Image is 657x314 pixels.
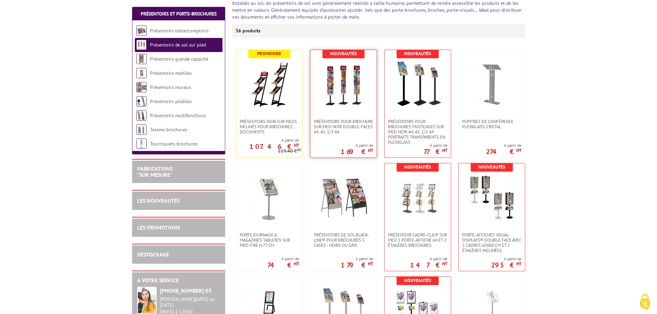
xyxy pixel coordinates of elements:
[267,263,299,267] p: 74 €
[462,232,521,253] span: Porte-affiches Visual-Displays® double face avec 2 cadres 60x80 cm et 2 étagères inclinées
[236,24,261,38] p: 36 produits
[486,143,521,148] span: A partir de
[278,149,301,154] p: 119.40 €
[404,277,431,283] b: Nouveautés
[388,232,447,248] span: Présentoir Cadro-Clic® sur pied 1 porte-affiche A4 et 2 étagères brochures
[150,141,198,147] a: Tourniquets brochures
[516,148,521,153] sup: HT
[136,40,147,50] img: Présentoirs de sol sur pied
[136,26,147,36] img: Présentoirs table/comptoirs
[394,174,442,222] img: Présentoir Cadro-Clic® sur pied 1 porte-affiche A4 et 2 étagères brochures
[486,150,521,154] p: 274 €
[459,232,525,253] a: Porte-affiches Visual-Displays® double face avec 2 cadres 60x80 cm et 2 étagères inclinées
[341,263,373,267] p: 179 €
[137,277,220,284] h2: A votre service
[424,143,447,148] span: A partir de
[633,291,657,314] button: Cookies (fenêtre modale)
[341,256,373,262] span: A partir de
[636,293,654,311] img: Cookies (fenêtre modale)
[534,275,553,304] a: Haut de la page
[150,126,187,133] a: Totems brochures
[310,119,377,134] a: Présentoirs pour brochure sur pied NOIR double-faces A4, A5, 1/3 A4
[136,124,147,135] img: Totems brochures
[150,56,208,62] a: Présentoirs grande capacité
[404,51,431,57] b: Nouveautés
[319,174,368,222] img: Présentoirs de sol Black-Line® pour brochures 5 Cases - Noirs ou Gris
[462,119,521,129] span: Pupitres de conférence plexiglass-cristal
[319,60,368,109] img: Présentoirs pour brochure sur pied NOIR double-faces A4, A5, 1/3 A4
[141,11,217,17] a: Présentoirs et Porte-brochures
[137,197,180,204] a: LES NOUVEAUTÉS
[294,261,299,267] sup: HT
[491,256,521,262] span: A partir de
[516,261,521,267] sup: HT
[240,119,299,134] span: Présentoirs NOIR sur pieds inclinés pour brochures, documents
[404,164,431,170] b: Nouveautés
[468,60,516,109] img: Pupitres de conférence plexiglass-cristal
[257,51,281,57] b: Promoweb
[249,144,299,149] p: 107.46 €
[468,174,516,222] img: Porte-affiches Visual-Displays® double face avec 2 cadres 60x80 cm et 2 étagères inclinées
[424,150,447,154] p: 77 €
[136,54,147,64] img: Présentoirs grande capacité
[388,119,447,145] span: Présentoirs pour brochures multicases sur pied NOIR A4, A5, 1/3 A4 Portraits transparents en plex...
[137,224,180,231] a: LES PROMOTIONS
[267,256,299,262] span: A partir de
[136,139,147,149] img: Tourniquets brochures
[136,110,147,121] img: Présentoirs multifonctions
[136,82,147,92] img: Présentoirs muraux
[137,251,169,258] a: DESTOCKAGE
[150,112,206,119] a: Présentoirs multifonctions
[297,147,301,152] sup: HT
[240,232,299,248] span: Porte Journaux & Magazines Tabloïds sur pied fixe H 77 cm
[442,148,447,153] sup: HT
[245,174,293,222] img: Porte Journaux & Magazines Tabloïds sur pied fixe H 77 cm
[314,119,373,134] span: Présentoirs pour brochure sur pied NOIR double-faces A4, A5, 1/3 A4
[330,51,357,57] b: Nouveautés
[368,261,373,267] sup: HT
[478,164,505,170] b: Nouveautés
[236,119,302,134] a: Présentoirs NOIR sur pieds inclinés pour brochures, documents
[385,119,451,145] a: Présentoirs pour brochures multicases sur pied NOIR A4, A5, 1/3 A4 Portraits transparents en plex...
[150,42,206,48] a: Présentoirs de sol sur pied
[410,256,447,262] span: A partir de
[394,60,442,109] img: Présentoirs pour brochures multicases sur pied NOIR A4, A5, 1/3 A4 Portraits transparents en plex...
[136,68,147,78] img: Présentoirs mobiles
[160,287,211,294] strong: [PHONE_NUMBER] 03
[137,165,173,178] a: FABRICATIONS"Sur Mesure"
[491,263,521,267] p: 295 €
[137,287,157,314] img: widget-service.jpg
[136,96,147,107] img: Présentoirs pliables
[294,142,299,148] sup: HT
[245,60,293,108] img: Présentoirs NOIR sur pieds inclinés pour brochures, documents
[160,296,220,308] div: [PERSON_NAME][DATE] au [DATE]
[442,261,447,267] sup: HT
[236,138,299,143] span: A partir de
[150,84,191,90] a: Présentoirs muraux
[150,70,192,76] a: Présentoirs mobiles
[341,143,373,148] span: A partir de
[236,232,302,248] a: Porte Journaux & Magazines Tabloïds sur pied fixe H 77 cm
[314,232,373,248] span: Présentoirs de sol Black-Line® pour brochures 5 Cases - Noirs ou Gris
[150,98,192,104] a: Présentoirs pliables
[150,28,209,34] a: Présentoirs table/comptoirs
[341,150,373,154] p: 169 €
[310,232,377,248] a: Présentoirs de sol Black-Line® pour brochures 5 Cases - Noirs ou Gris
[368,148,373,153] sup: HT
[410,263,447,267] p: 147 €
[459,119,525,129] a: Pupitres de conférence plexiglass-cristal
[385,232,451,248] a: Présentoir Cadro-Clic® sur pied 1 porte-affiche A4 et 2 étagères brochures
